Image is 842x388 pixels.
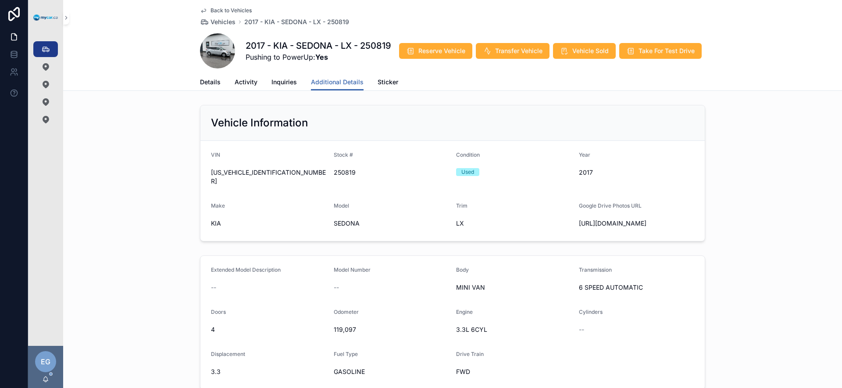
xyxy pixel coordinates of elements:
[200,78,221,86] span: Details
[28,35,63,139] div: scrollable content
[211,325,327,334] span: 4
[211,351,245,357] span: Displacement
[311,78,364,86] span: Additional Details
[334,202,349,209] span: Model
[211,367,327,376] span: 3.3
[456,283,572,292] span: MINI VAN
[579,325,584,334] span: --
[456,219,572,228] span: LX
[579,202,642,209] span: Google Drive Photos URL
[33,14,58,21] img: App logo
[41,356,50,367] span: EG
[334,351,358,357] span: Fuel Type
[456,266,469,273] span: Body
[211,266,281,273] span: Extended Model Description
[200,7,252,14] a: Back to Vehicles
[334,168,450,177] span: 250819
[315,53,328,61] strong: Yes
[579,151,590,158] span: Year
[246,40,391,52] h1: 2017 - KIA - SEDONA - LX - 250819
[210,7,252,14] span: Back to Vehicles
[235,74,257,92] a: Activity
[399,43,472,59] button: Reserve Vehicle
[476,43,549,59] button: Transfer Vehicle
[211,219,327,228] span: KIA
[271,74,297,92] a: Inquiries
[200,74,221,92] a: Details
[456,309,473,315] span: Engine
[211,116,308,130] h2: Vehicle Information
[619,43,702,59] button: Take For Test Drive
[235,78,257,86] span: Activity
[579,266,612,273] span: Transmission
[244,18,349,26] a: 2017 - KIA - SEDONA - LX - 250819
[211,202,225,209] span: Make
[211,168,327,186] span: [US_VEHICLE_IDENTIFICATION_NUMBER]
[639,47,695,55] span: Take For Test Drive
[334,367,450,376] span: GASOLINE
[311,74,364,91] a: Additional Details
[210,18,235,26] span: Vehicles
[579,219,695,228] span: [URL][DOMAIN_NAME]
[211,151,220,158] span: VIN
[456,202,467,209] span: Trim
[378,74,398,92] a: Sticker
[495,47,542,55] span: Transfer Vehicle
[271,78,297,86] span: Inquiries
[334,325,450,334] span: 119,097
[211,309,226,315] span: Doors
[456,367,572,376] span: FWD
[246,52,391,62] span: Pushing to PowerUp:
[418,47,465,55] span: Reserve Vehicle
[456,351,484,357] span: Drive Train
[553,43,616,59] button: Vehicle Sold
[334,219,450,228] span: SEDONA
[572,47,609,55] span: Vehicle Sold
[456,325,572,334] span: 3.3L 6CYL
[334,309,359,315] span: Odometer
[579,283,695,292] span: 6 SPEED AUTOMATIC
[456,151,480,158] span: Condition
[200,18,235,26] a: Vehicles
[579,309,603,315] span: Cylinders
[334,151,353,158] span: Stock #
[334,283,339,292] span: --
[378,78,398,86] span: Sticker
[334,266,371,273] span: Model Number
[211,283,216,292] span: --
[461,168,474,176] div: Used
[579,168,695,177] span: 2017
